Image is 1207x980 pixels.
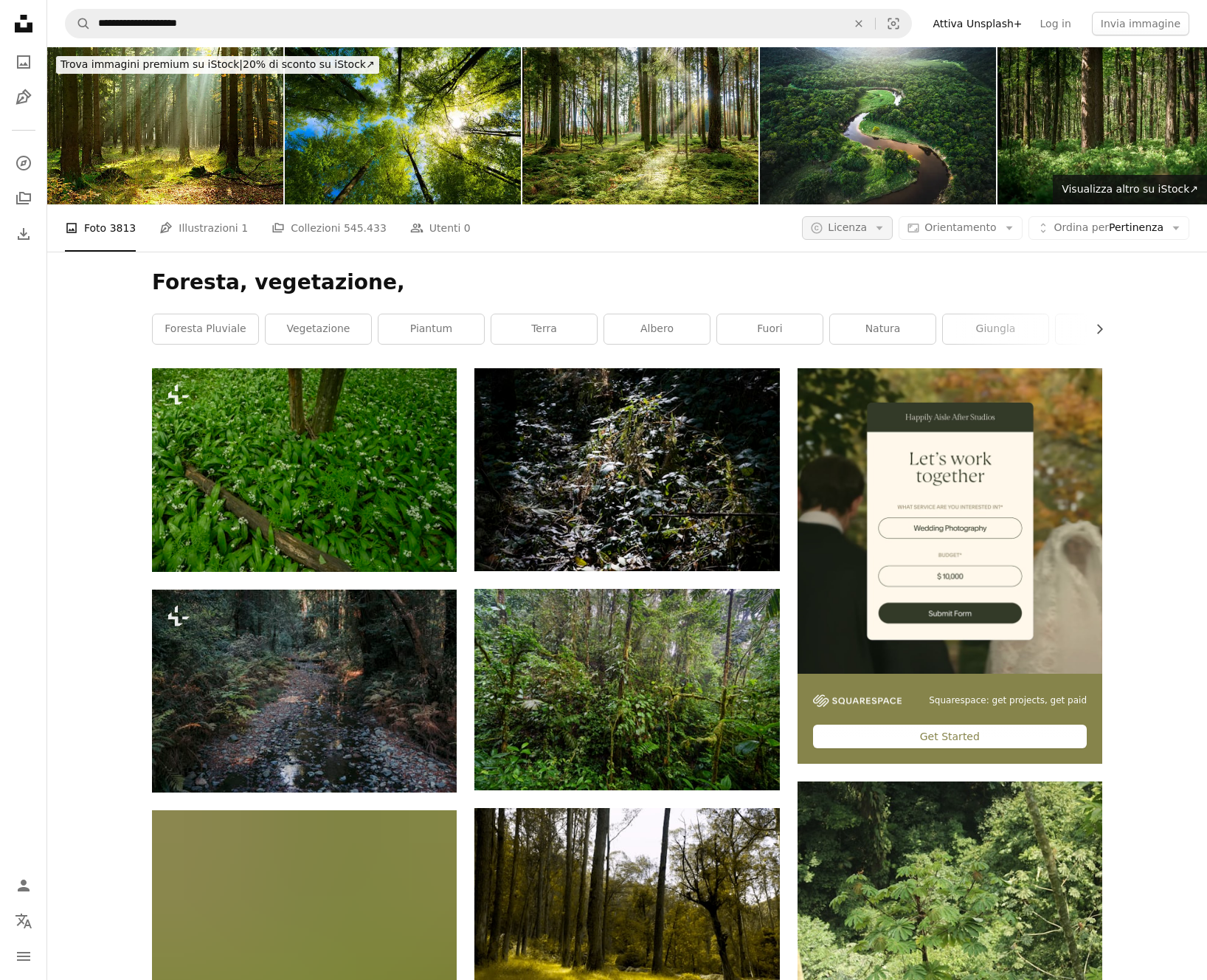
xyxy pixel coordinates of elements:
[830,314,935,344] a: natura
[798,368,1102,764] a: Squarespace: get projects, get paidGet Started
[47,47,388,83] a: Trova immagini premium su iStock|20% di sconto su iStock↗
[410,204,471,252] a: Utenti 0
[60,58,243,70] span: Trova immagini premium su iStock |
[153,314,258,344] a: foresta pluviale
[9,184,38,213] a: Collezioni
[474,903,779,916] a: campo di erba verde con alberi
[798,368,1102,673] img: file-1747939393036-2c53a76c450aimage
[474,589,779,790] img: Una lussureggiante foresta verde piena di molti alberi
[266,314,371,344] a: vegetazione
[876,10,911,38] button: Ricerca visiva
[152,368,457,571] img: Un campo di piante verdi con fiori bianchi
[813,694,902,708] img: file-1747939142011-51e5cc87e3c9
[152,590,457,793] img: Un ruscello che attraversa una lussureggiante foresta verde
[899,216,1022,240] button: Orientamento
[522,47,758,204] img: Foresta tedesca nella Foresta Nera, con raggio di luce soleggiato.
[828,221,867,233] span: Licenza
[159,204,248,252] a: Illustrazioni 1
[1092,12,1189,35] button: Invia immagine
[474,683,779,696] a: Una lussureggiante foresta verde piena di molti alberi
[9,906,38,936] button: Lingua
[1056,314,1161,344] a: forestum
[9,942,38,971] button: Menu
[1062,183,1198,195] span: Visualizza altro su iStock ↗
[152,269,1102,296] h1: Foresta, vegetazione,
[464,220,471,236] span: 0
[47,47,283,204] img: Peccio Foresta in autunno illuminata da Sunbeams attraverso la nebbia
[491,314,597,344] a: terra
[66,10,91,38] button: Cerca su Unsplash
[272,204,387,252] a: Collezioni 545.433
[1053,175,1207,204] a: Visualizza altro su iStock↗
[65,9,912,38] form: Trova visual in tutto il sito
[813,725,1087,748] div: Get Started
[1031,12,1080,35] a: Log in
[924,221,996,233] span: Orientamento
[1028,216,1189,240] button: Ordina perPertinenza
[9,148,38,178] a: Esplora
[378,314,484,344] a: piantum
[1054,221,1109,233] span: Ordina per
[9,83,38,112] a: Illustrazioni
[924,12,1031,35] a: Attiva Unsplash+
[9,219,38,249] a: Cronologia download
[60,58,375,70] span: 20% di sconto su iStock ↗
[717,314,823,344] a: fuori
[760,47,996,204] img: Mata Atlantica - Foresta Atlantica in Brasile
[152,684,457,697] a: Un ruscello che attraversa una lussureggiante foresta verde
[1054,221,1163,235] span: Pertinenza
[344,220,387,236] span: 545.433
[9,9,38,41] a: Home — Unsplash
[943,314,1048,344] a: giungla
[929,694,1087,707] span: Squarespace: get projects, get paid
[798,876,1102,889] a: Una foresta piena di molti alberi verdi
[285,47,521,204] img: una vista nel cielo direzione alberi
[474,368,779,570] img: Una foresta piena di molte piante verdi
[1086,314,1102,344] button: scorri la lista a destra
[474,463,779,476] a: Una foresta piena di molte piante verdi
[9,871,38,900] a: Accedi / Registrati
[802,216,893,240] button: Licenza
[604,314,710,344] a: albero
[843,10,875,38] button: Elimina
[241,220,248,236] span: 1
[9,47,38,77] a: Foto
[152,463,457,476] a: Un campo di piante verdi con fiori bianchi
